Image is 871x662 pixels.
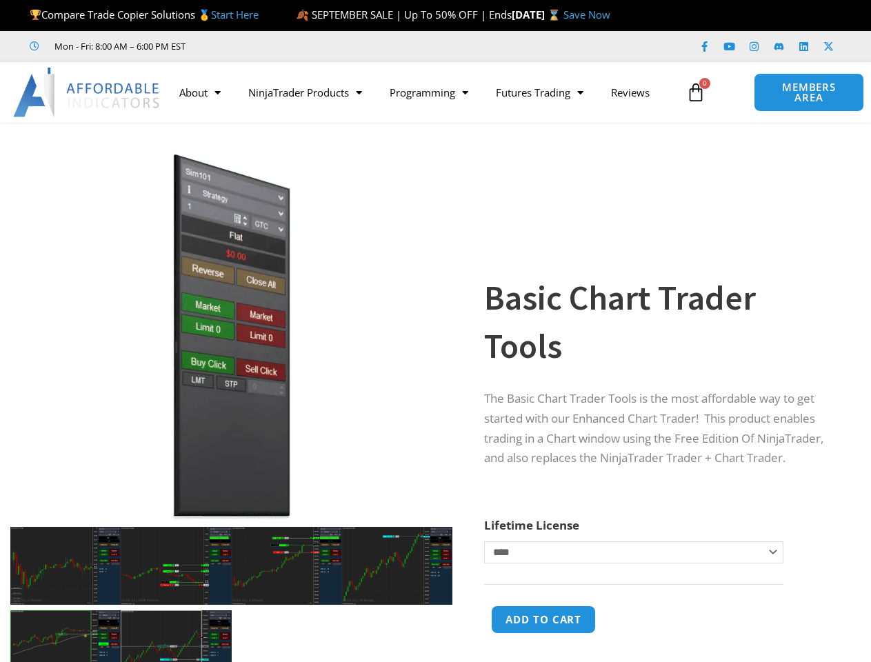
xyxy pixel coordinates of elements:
[211,8,259,21] a: Start Here
[484,517,579,533] label: Lifetime License
[512,8,563,21] strong: [DATE] ⌛
[30,8,259,21] span: Compare Trade Copier Solutions 🥇
[563,8,610,21] a: Save Now
[166,77,234,108] a: About
[376,77,482,108] a: Programming
[484,274,837,370] h1: Basic Chart Trader Tools
[121,527,231,604] img: Basic Chart Trader Tools - CL 5000 Volume | Affordable Indicators – NinjaTrader
[342,527,452,604] img: Basic Chart Trader Tools - ES 10 Range | Affordable Indicators – NinjaTrader
[699,78,710,89] span: 0
[205,39,412,53] iframe: Customer reviews powered by Trustpilot
[51,38,186,54] span: Mon - Fri: 8:00 AM – 6:00 PM EST
[10,147,452,527] img: BasicTools | Affordable Indicators – NinjaTrader
[13,68,161,117] img: LogoAI | Affordable Indicators – NinjaTrader
[491,605,596,634] button: Add to cart
[234,77,376,108] a: NinjaTrader Products
[166,77,679,108] nav: Menu
[482,77,597,108] a: Futures Trading
[10,527,121,604] img: Basic Chart Trader Tools - CL 2 Minute | Affordable Indicators – NinjaTrader
[484,389,837,469] p: The Basic Chart Trader Tools is the most affordable way to get started with our Enhanced Chart Tr...
[30,10,41,20] img: 🏆
[665,72,726,112] a: 0
[754,73,863,112] a: MEMBERS AREA
[232,527,342,604] img: Basic Chart Trader Tools - ES 5 Minute | Affordable Indicators – NinjaTrader
[768,82,849,103] span: MEMBERS AREA
[597,77,663,108] a: Reviews
[296,8,512,21] span: 🍂 SEPTEMBER SALE | Up To 50% OFF | Ends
